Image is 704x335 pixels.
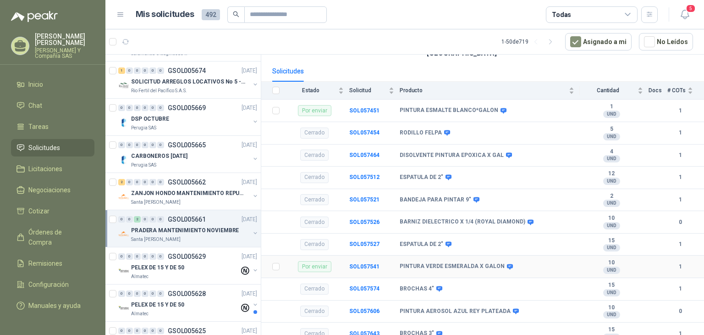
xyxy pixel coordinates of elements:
[118,290,125,297] div: 0
[400,196,471,204] b: BANDEJA PARA PINTAR 9"
[603,311,620,318] div: UND
[400,263,505,270] b: PINTURA VERDE ESMERALDA X GALON
[580,148,643,156] b: 4
[11,97,94,114] a: Chat
[131,124,156,132] p: Perugia SAS
[118,154,129,165] img: Company Logo
[168,179,206,185] p: GSOL005662
[400,152,504,159] b: DISOLVENTE PINTURA EPOXICA X GAL
[118,303,129,314] img: Company Logo
[126,67,133,74] div: 0
[126,290,133,297] div: 0
[118,229,129,240] img: Company Logo
[28,79,43,89] span: Inicio
[126,328,133,334] div: 0
[349,219,379,225] a: SOL057526
[400,174,443,181] b: ESPATULA DE 2"
[11,76,94,93] a: Inicio
[400,285,434,293] b: BROCHAS 4"
[603,200,620,207] div: UND
[126,142,133,148] div: 0
[400,241,443,248] b: ESPATULA DE 2"
[349,285,379,292] b: SOL057574
[667,173,693,182] b: 1
[149,142,156,148] div: 0
[118,216,125,223] div: 0
[131,87,187,95] p: Rio Fertil del Pacífico S.A.S.
[298,105,331,116] div: Por enviar
[300,172,329,183] div: Cerrado
[667,87,686,94] span: # COTs
[603,178,620,185] div: UND
[28,164,62,174] span: Licitaciones
[580,282,643,289] b: 15
[118,67,125,74] div: 1
[501,34,558,49] div: 1 - 50 de 719
[131,189,245,198] p: ZANJON HONDO MANTENIMIENTO REPUESTOS
[11,181,94,199] a: Negociaciones
[11,139,94,156] a: Solicitudes
[349,152,379,158] a: SOL057464
[565,33,632,50] button: Asignado a mi
[552,10,571,20] div: Todas
[131,310,148,318] p: Almatec
[142,328,148,334] div: 0
[11,160,94,178] a: Licitaciones
[11,276,94,293] a: Configuración
[168,216,206,223] p: GSOL005661
[118,328,125,334] div: 0
[35,33,94,46] p: [PERSON_NAME] [PERSON_NAME]
[349,308,379,314] a: SOL057606
[667,240,693,249] b: 1
[667,307,693,316] b: 0
[126,105,133,111] div: 0
[667,128,693,137] b: 1
[134,142,141,148] div: 0
[603,155,620,162] div: UND
[580,82,649,100] th: Cantidad
[349,174,379,180] b: SOL057512
[118,288,259,318] a: 0 0 0 0 0 0 GSOL005628[DATE] Company LogoPELEX DE 15 Y DE 50Almatec
[11,202,94,220] a: Cotizar
[400,218,525,226] b: BARNIZ DIELECTRICO X 1/4 (ROYAL DIAMOND)
[157,142,164,148] div: 0
[142,290,148,297] div: 0
[580,215,643,222] b: 10
[118,105,125,111] div: 0
[28,122,49,132] span: Tareas
[580,103,643,111] b: 1
[134,290,141,297] div: 0
[667,82,704,100] th: # COTs
[142,216,148,223] div: 0
[11,297,94,314] a: Manuales y ayuda
[157,328,164,334] div: 0
[149,105,156,111] div: 0
[118,177,259,206] a: 2 0 0 0 0 0 GSOL005662[DATE] Company LogoZANJON HONDO MANTENIMIENTO REPUESTOSSanta [PERSON_NAME]
[134,105,141,111] div: 0
[134,253,141,260] div: 0
[131,199,181,206] p: Santa [PERSON_NAME]
[349,129,379,136] b: SOL057454
[118,214,259,243] a: 0 0 2 0 0 0 GSOL005661[DATE] Company LogoPRADERA MANTENIMIENTO NOVIEMBRESanta [PERSON_NAME]
[667,285,693,293] b: 1
[242,178,257,187] p: [DATE]
[126,253,133,260] div: 0
[272,66,304,76] div: Solicitudes
[131,152,187,161] p: CARBONEROS [DATE]
[300,284,329,295] div: Cerrado
[242,141,257,150] p: [DATE]
[28,206,49,216] span: Cotizar
[157,216,164,223] div: 0
[580,170,643,178] b: 12
[400,82,580,100] th: Producto
[580,87,636,94] span: Cantidad
[667,106,693,115] b: 1
[676,6,693,23] button: 5
[118,140,259,169] a: 0 0 0 0 0 0 GSOL005665[DATE] Company LogoCARBONEROS [DATE]Perugia SAS
[28,227,86,247] span: Órdenes de Compra
[603,289,620,296] div: UND
[580,259,643,267] b: 10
